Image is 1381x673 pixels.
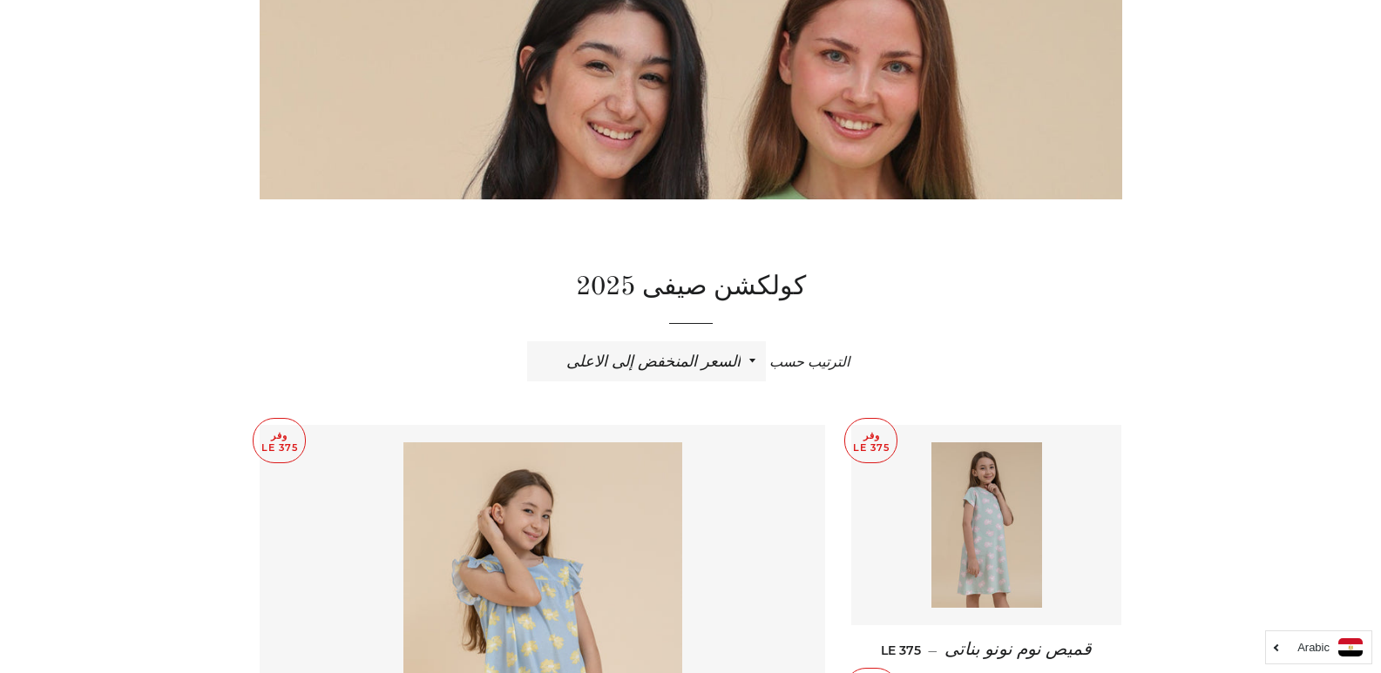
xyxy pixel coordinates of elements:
i: Arabic [1297,642,1330,653]
p: وفر LE 375 [845,419,897,463]
p: وفر LE 375 [254,419,305,463]
h1: كولكشن صيفى 2025 [260,269,1122,306]
span: قميص نوم نونو بناتى [944,640,1092,659]
a: Arabic [1275,638,1363,656]
span: — [928,643,938,658]
span: LE 375 [881,643,921,658]
span: الترتيب حسب [769,354,850,370]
